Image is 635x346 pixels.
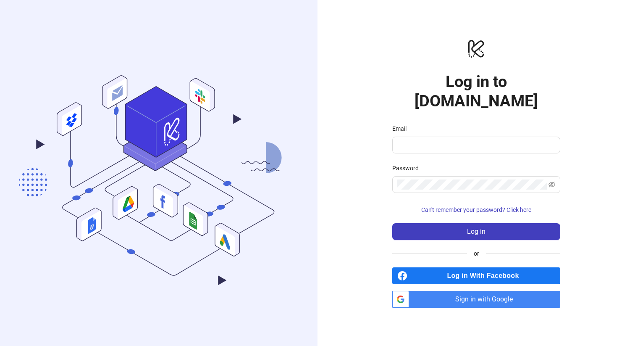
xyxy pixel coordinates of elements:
input: Email [397,140,554,150]
a: Sign in with Google [392,291,560,308]
span: eye-invisible [548,181,555,188]
span: Sign in with Google [412,291,560,308]
span: Log in [467,228,485,235]
a: Log in With Facebook [392,267,560,284]
span: or [467,249,486,258]
a: Can't remember your password? Click here [392,206,560,213]
button: Log in [392,223,560,240]
h1: Log in to [DOMAIN_NAME] [392,72,560,111]
span: Can't remember your password? Click here [421,206,531,213]
span: Log in With Facebook [411,267,560,284]
label: Password [392,164,424,173]
button: Can't remember your password? Click here [392,203,560,217]
label: Email [392,124,412,133]
input: Password [397,180,547,190]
